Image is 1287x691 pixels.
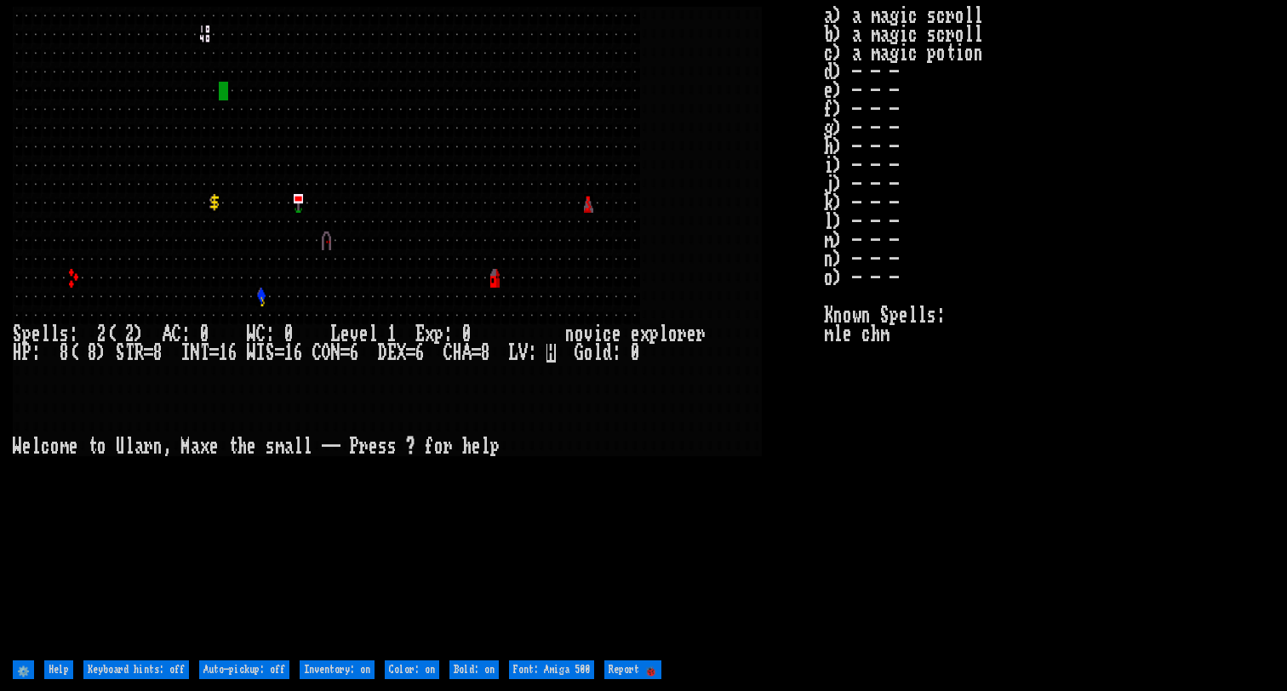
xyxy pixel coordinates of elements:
div: T [125,344,134,363]
div: W [247,325,256,344]
input: Font: Amiga 500 [509,660,594,679]
div: 0 [200,325,209,344]
div: 1 [219,344,228,363]
div: s [60,325,69,344]
div: W [247,344,256,363]
div: 0 [631,344,640,363]
div: X [397,344,406,363]
div: 6 [350,344,359,363]
div: V [518,344,528,363]
div: N [191,344,200,363]
div: s [387,437,397,456]
div: 0 [284,325,294,344]
input: Auto-pickup: off [199,660,289,679]
div: x [640,325,649,344]
div: T [200,344,209,363]
div: v [350,325,359,344]
div: W [13,437,22,456]
div: 6 [228,344,237,363]
div: , [163,437,172,456]
div: 8 [60,344,69,363]
div: A [462,344,472,363]
input: Help [44,660,73,679]
div: S [266,344,275,363]
div: e [369,437,378,456]
div: N [331,344,340,363]
div: C [312,344,322,363]
div: 6 [415,344,425,363]
div: - [322,437,331,456]
div: l [659,325,668,344]
div: : [612,344,621,363]
div: r [144,437,153,456]
div: 1 [387,325,397,344]
div: t [88,437,97,456]
div: e [340,325,350,344]
div: - [331,437,340,456]
div: r [696,325,706,344]
div: : [181,325,191,344]
div: o [584,344,593,363]
div: l [593,344,603,363]
div: I [256,344,266,363]
div: e [22,437,31,456]
div: : [528,344,537,363]
div: r [359,437,369,456]
div: ) [134,325,144,344]
div: l [303,437,312,456]
div: L [509,344,518,363]
div: a [191,437,200,456]
div: C [172,325,181,344]
div: H [453,344,462,363]
div: x [200,437,209,456]
div: ( [106,325,116,344]
div: D [378,344,387,363]
div: l [481,437,490,456]
div: p [22,325,31,344]
div: 8 [88,344,97,363]
div: e [687,325,696,344]
input: Report 🐞 [604,660,661,679]
div: 8 [153,344,163,363]
div: l [369,325,378,344]
div: l [31,437,41,456]
mark: H [546,344,556,363]
div: s [266,437,275,456]
input: Inventory: on [300,660,375,679]
input: Color: on [385,660,439,679]
div: a [134,437,144,456]
div: : [69,325,78,344]
div: l [294,437,303,456]
div: S [13,325,22,344]
div: : [443,325,453,344]
div: o [97,437,106,456]
input: ⚙️ [13,660,34,679]
div: e [612,325,621,344]
div: i [593,325,603,344]
div: c [603,325,612,344]
div: S [116,344,125,363]
div: f [425,437,434,456]
div: e [209,437,219,456]
div: c [41,437,50,456]
div: l [125,437,134,456]
div: r [443,437,453,456]
div: G [575,344,584,363]
div: p [649,325,659,344]
div: p [490,437,500,456]
div: ) [97,344,106,363]
div: o [575,325,584,344]
div: M [181,437,191,456]
div: = [340,344,350,363]
div: U [116,437,125,456]
div: ? [406,437,415,456]
div: v [584,325,593,344]
stats: a) a magic scroll b) a magic scroll c) a magic potion d) - - - e) - - - f) - - - g) - - - h) - - ... [824,7,1274,656]
div: d [603,344,612,363]
div: H [13,344,22,363]
div: o [50,437,60,456]
div: e [631,325,640,344]
div: m [60,437,69,456]
div: p [434,325,443,344]
div: o [434,437,443,456]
